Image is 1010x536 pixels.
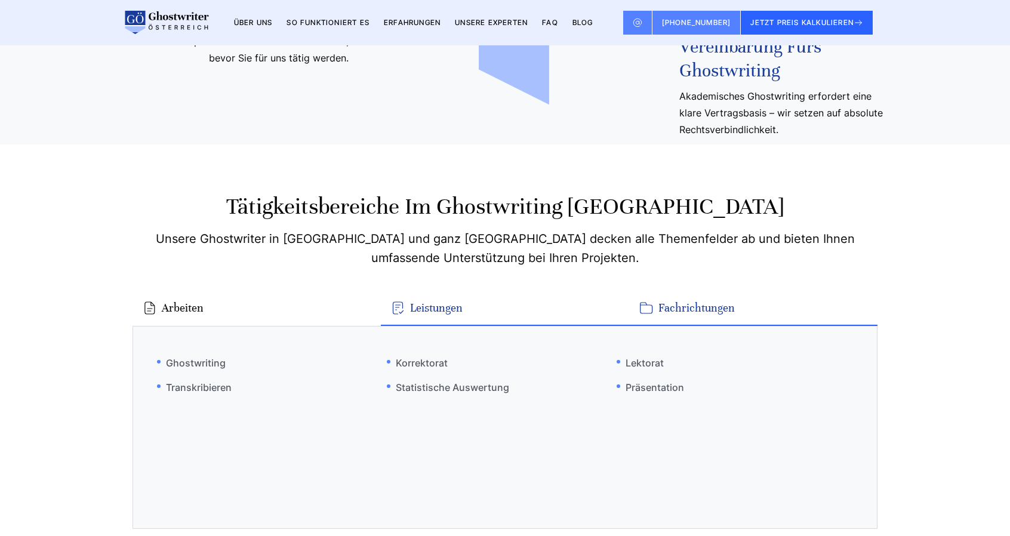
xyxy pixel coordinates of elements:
[123,11,209,35] img: logo wirschreiben
[617,375,684,399] span: Präsentation
[652,11,741,35] a: [PHONE_NUMBER]
[633,18,642,27] img: Email
[387,350,448,375] a: Korrektorat
[133,229,877,267] div: Unsere Ghostwriter in [GEOGRAPHIC_DATA] und ganz [GEOGRAPHIC_DATA] decken alle Themenfelder ab un...
[387,375,509,399] span: Statistische Auswertung
[629,291,877,326] button: Fachrichtungen
[133,192,877,221] h2: Tätigkeitsbereiche im Ghostwriting [GEOGRAPHIC_DATA]
[741,11,873,35] button: JETZT PREIS KALKULIEREN
[572,18,593,27] a: BLOG
[133,291,381,326] button: Arbeiten
[157,350,226,375] span: Ghostwriting
[157,375,232,399] span: Transkribieren
[617,350,664,375] a: Lektorat
[234,18,273,27] a: Über uns
[679,88,888,138] span: Akademisches Ghostwriting erfordert eine klare Vertragsbasis – wir setzen auf absolute Rechtsverb...
[384,18,441,27] a: Erfahrungen
[287,18,369,27] a: So funktioniert es
[455,18,528,27] a: Unsere Experten
[662,18,731,27] span: [PHONE_NUMBER]
[542,18,558,27] a: FAQ
[381,291,629,326] button: Leistungen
